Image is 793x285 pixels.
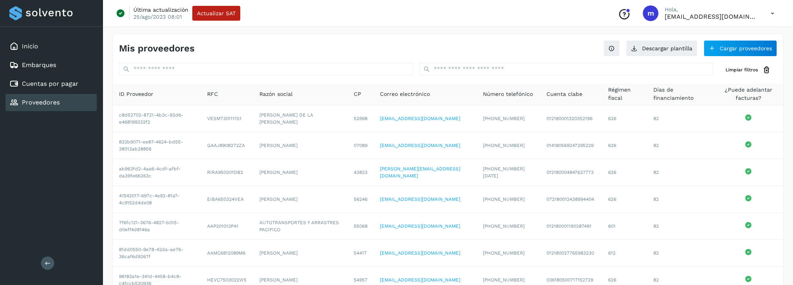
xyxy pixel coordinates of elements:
[119,43,195,54] h4: Mis proveedores
[207,90,218,98] span: RFC
[719,63,777,77] button: Limpiar filtros
[546,90,582,98] span: Cuenta clabe
[201,213,253,240] td: AAP201013P41
[483,250,525,256] span: [PHONE_NUMBER]
[380,277,460,283] a: [EMAIL_ADDRESS][DOMAIN_NAME]
[113,159,201,186] td: ab963fd2-4aa6-4cdf-afbf-da39fe66263c
[380,90,430,98] span: Correo electrónico
[113,213,201,240] td: 7f6fc121-3676-4827-b015-d0eff4d8146a
[380,250,460,256] a: [EMAIL_ADDRESS][DOMAIN_NAME]
[348,132,374,159] td: 07089
[608,86,641,102] span: Régimen fiscal
[653,86,707,102] span: Días de financiamiento
[253,240,348,267] td: [PERSON_NAME]
[5,94,97,111] div: Proveedores
[540,186,602,213] td: 072180012438994404
[253,159,348,186] td: [PERSON_NAME]
[483,116,525,121] span: [PHONE_NUMBER]
[201,186,253,213] td: EIBA650324VEA
[22,99,60,106] a: Proveedores
[602,240,647,267] td: 612
[602,132,647,159] td: 626
[540,159,602,186] td: 012180004847637773
[540,132,602,159] td: 014180569247295229
[540,213,602,240] td: 012180001190287491
[348,105,374,132] td: 52998
[348,240,374,267] td: 54417
[5,57,97,74] div: Embarques
[201,132,253,159] td: GAAJ8908272ZA
[540,105,602,132] td: 012180001320352196
[647,240,713,267] td: 82
[602,159,647,186] td: 626
[647,132,713,159] td: 82
[483,277,525,283] span: [PHONE_NUMBER]
[113,132,201,159] td: 832b9071-ee87-4624-bd55-38013ab28856
[113,186,201,213] td: 41542017-697c-4e92-81a7-4c9152d4de08
[5,38,97,55] div: Inicio
[380,143,460,148] a: [EMAIL_ADDRESS][DOMAIN_NAME]
[602,213,647,240] td: 601
[22,80,78,87] a: Cuentas por pagar
[665,13,758,20] p: macosta@avetransportes.com
[192,6,240,21] button: Actualizar SAT
[253,132,348,159] td: [PERSON_NAME]
[259,90,293,98] span: Razón social
[133,6,188,13] p: Última actualización
[665,6,758,13] p: Hola,
[201,105,253,132] td: VESM7301111S1
[647,159,713,186] td: 82
[540,240,602,267] td: 012180027765983230
[113,105,201,132] td: c8d52702-8721-4b3c-92d6-e468199332f2
[602,105,647,132] td: 626
[119,90,153,98] span: ID Proveedor
[602,186,647,213] td: 626
[720,86,777,102] span: ¿Puede adelantar facturas?
[348,186,374,213] td: 56246
[22,61,56,69] a: Embarques
[483,90,533,98] span: Número telefónico
[22,42,38,50] a: Inicio
[348,159,374,186] td: 43823
[201,240,253,267] td: AAMC6812089M6
[253,213,348,240] td: AUTOTRANSPORTES Y ARRASTRES PACIFICO
[201,159,253,186] td: RIRA950201DB2
[197,11,236,16] span: Actualizar SAT
[483,166,525,179] span: [PHONE_NUMBER][DATE]
[253,186,348,213] td: [PERSON_NAME]
[133,13,182,20] p: 25/ago/2023 08:01
[354,90,361,98] span: CP
[647,213,713,240] td: 82
[483,223,525,229] span: [PHONE_NUMBER]
[5,75,97,92] div: Cuentas por pagar
[348,213,374,240] td: 55068
[253,105,348,132] td: [PERSON_NAME] DE LA [PERSON_NAME]
[726,66,758,73] span: Limpiar filtros
[380,223,460,229] a: [EMAIL_ADDRESS][DOMAIN_NAME]
[483,196,525,202] span: [PHONE_NUMBER]
[380,196,460,202] a: [EMAIL_ADDRESS][DOMAIN_NAME]
[647,105,713,132] td: 82
[704,40,777,57] button: Cargar proveedores
[483,143,525,148] span: [PHONE_NUMBER]
[113,240,201,267] td: 81dd0550-9e78-42da-ae76-36caf6d9267f
[380,166,460,179] a: [PERSON_NAME][EMAIL_ADDRESS][DOMAIN_NAME]
[647,186,713,213] td: 82
[380,116,460,121] a: [EMAIL_ADDRESS][DOMAIN_NAME]
[626,40,697,57] button: Descargar plantilla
